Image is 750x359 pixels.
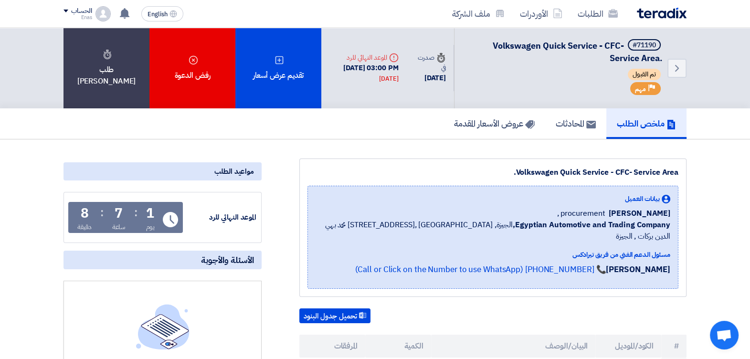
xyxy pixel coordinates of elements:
[71,7,92,15] div: الحساب
[379,74,398,84] div: [DATE]
[316,219,670,242] span: الجيزة, [GEOGRAPHIC_DATA] ,[STREET_ADDRESS] محمد بهي الدين بركات , الجيزة
[493,39,663,64] span: Volkswagen Quick Service - CFC- Service Area.
[466,39,663,64] h5: Volkswagen Quick Service - CFC- Service Area.
[148,11,168,18] span: English
[329,63,399,84] div: [DATE] 03:00 PM
[95,6,111,21] img: profile_test.png
[635,84,646,94] span: مهم
[299,308,370,324] button: تحميل جدول البنود
[625,194,660,204] span: بيانات العميل
[513,219,670,231] b: Egyptian Automotive and Trading Company,
[545,108,606,139] a: المحادثات
[134,204,137,221] div: :
[617,118,676,129] h5: ملخص الطلب
[136,304,190,349] img: empty_state_list.svg
[185,212,256,223] div: الموعد النهائي للرد
[149,28,235,108] div: رفض الدعوة
[556,118,596,129] h5: المحادثات
[414,73,446,84] div: [DATE]
[557,208,605,219] span: procurement ,
[710,321,739,349] div: Open chat
[112,222,126,232] div: ساعة
[454,118,535,129] h5: عروض الأسعار المقدمة
[661,335,687,358] th: #
[609,208,670,219] span: [PERSON_NAME]
[633,42,656,49] div: #71190
[63,15,92,20] div: Enas
[63,28,149,108] div: طلب [PERSON_NAME]
[637,8,687,19] img: Teradix logo
[146,222,155,232] div: يوم
[141,6,183,21] button: English
[512,2,570,25] a: الأوردرات
[299,335,365,358] th: المرفقات
[431,335,596,358] th: البيان/الوصف
[146,207,154,220] div: 1
[307,167,678,178] div: Volkswagen Quick Service - CFC- Service Area.
[77,222,92,232] div: دقيقة
[606,108,687,139] a: ملخص الطلب
[81,207,89,220] div: 8
[444,2,512,25] a: ملف الشركة
[63,162,262,180] div: مواعيد الطلب
[570,2,625,25] a: الطلبات
[355,264,606,275] a: 📞 [PHONE_NUMBER] (Call or Click on the Number to use WhatsApp)
[606,264,670,275] strong: [PERSON_NAME]
[115,207,123,220] div: 7
[444,108,545,139] a: عروض الأسعار المقدمة
[365,335,431,358] th: الكمية
[235,28,321,108] div: تقديم عرض أسعار
[201,254,254,265] span: الأسئلة والأجوبة
[595,335,661,358] th: الكود/الموديل
[628,69,661,80] span: تم القبول
[414,53,446,73] div: صدرت في
[100,204,104,221] div: :
[329,53,399,63] div: الموعد النهائي للرد
[316,250,670,260] div: مسئول الدعم الفني من فريق تيرادكس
